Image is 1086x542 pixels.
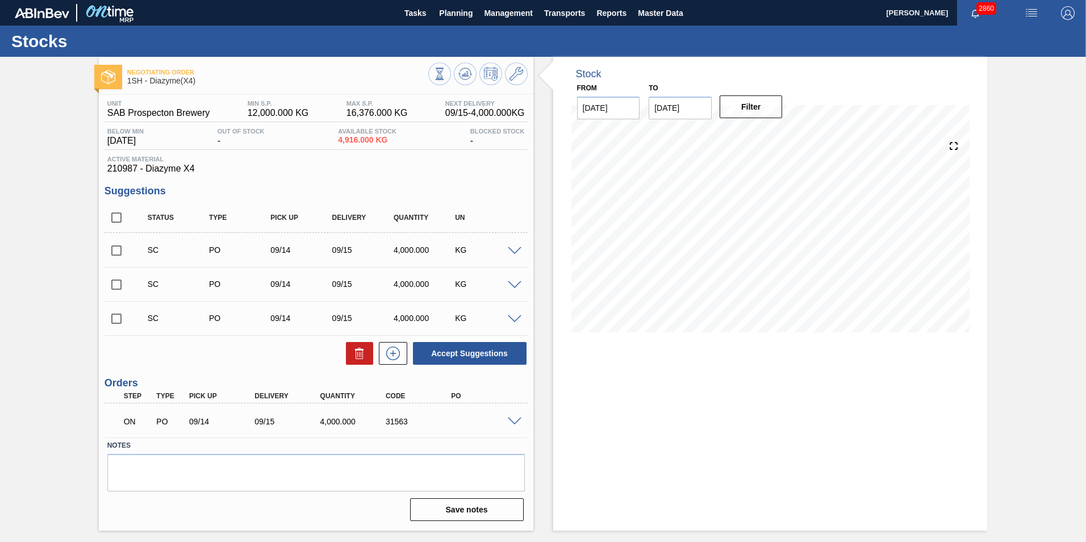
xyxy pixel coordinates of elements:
[373,342,407,365] div: New suggestion
[649,84,658,92] label: to
[186,392,260,400] div: Pick up
[577,84,597,92] label: From
[105,377,528,389] h3: Orders
[957,5,993,21] button: Notifications
[252,417,325,426] div: 09/15/2025
[124,417,152,426] p: ON
[596,6,626,20] span: Reports
[383,392,456,400] div: Code
[186,417,260,426] div: 09/14/2025
[206,280,275,289] div: Purchase order
[407,341,528,366] div: Accept Suggestions
[1061,6,1075,20] img: Logout
[15,8,69,18] img: TNhmsLtSVTkK8tSr43FrP2fwEKptu5GPRR3wAAAABJRU5ErkJggg==
[215,128,268,146] div: -
[346,108,408,118] span: 16,376.000 KG
[1025,6,1038,20] img: userActions
[318,392,391,400] div: Quantity
[145,214,214,222] div: Status
[403,6,428,20] span: Tasks
[145,245,214,255] div: Suggestion Created
[107,128,144,135] span: Below Min
[107,100,210,107] span: Unit
[467,128,528,146] div: -
[544,6,585,20] span: Transports
[318,417,391,426] div: 4,000.000
[391,245,460,255] div: 4,000.000
[329,245,398,255] div: 09/15/2025
[439,6,473,20] span: Planning
[121,392,155,400] div: Step
[445,100,525,107] span: Next Delivery
[452,314,521,323] div: KG
[248,108,309,118] span: 12,000.000 KG
[391,280,460,289] div: 4,000.000
[268,245,336,255] div: 09/14/2025
[338,128,396,135] span: Available Stock
[720,95,783,118] button: Filter
[145,280,214,289] div: Suggestion Created
[329,214,398,222] div: Delivery
[470,128,525,135] span: Blocked Stock
[445,108,525,118] span: 09/15 - 4,000.000 KG
[107,164,525,174] span: 210987 - Diazyme X4
[268,314,336,323] div: 09/14/2025
[107,108,210,118] span: SAB Prospecton Brewery
[153,392,187,400] div: Type
[484,6,533,20] span: Management
[218,128,265,135] span: Out Of Stock
[101,70,115,84] img: Ícone
[452,280,521,289] div: KG
[454,62,477,85] button: Update Chart
[391,214,460,222] div: Quantity
[107,156,525,162] span: Active Material
[206,245,275,255] div: Purchase order
[127,69,428,76] span: Negotiating Order
[576,68,602,80] div: Stock
[268,280,336,289] div: 09/14/2025
[206,214,275,222] div: Type
[413,342,527,365] button: Accept Suggestions
[340,342,373,365] div: Delete Suggestions
[448,392,521,400] div: PO
[383,417,456,426] div: 31563
[452,214,521,222] div: UN
[248,100,309,107] span: MIN S.P.
[121,409,155,434] div: Negotiating Order
[638,6,683,20] span: Master Data
[976,2,996,15] span: 2860
[505,62,528,85] button: Go to Master Data / General
[577,97,640,119] input: mm/dd/yyyy
[105,185,528,197] h3: Suggestions
[410,498,524,521] button: Save notes
[252,392,325,400] div: Delivery
[206,314,275,323] div: Purchase order
[452,245,521,255] div: KG
[329,280,398,289] div: 09/15/2025
[346,100,408,107] span: MAX S.P.
[479,62,502,85] button: Schedule Inventory
[107,136,144,146] span: [DATE]
[127,77,428,85] span: 1SH - Diazyme(X4)
[391,314,460,323] div: 4,000.000
[649,97,712,119] input: mm/dd/yyyy
[268,214,336,222] div: Pick up
[153,417,187,426] div: Purchase order
[107,437,525,454] label: Notes
[428,62,451,85] button: Stocks Overview
[329,314,398,323] div: 09/15/2025
[145,314,214,323] div: Suggestion Created
[11,35,213,48] h1: Stocks
[338,136,396,144] span: 4,916.000 KG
